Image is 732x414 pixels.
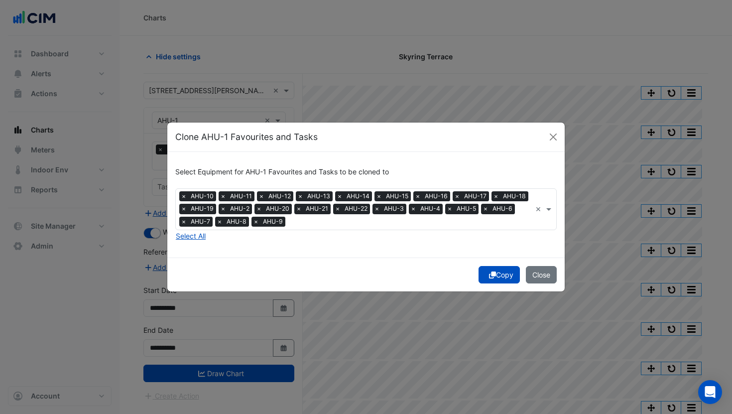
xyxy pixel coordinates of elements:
span: × [491,191,500,201]
span: AHU-9 [260,217,285,227]
span: AHU-21 [303,204,331,214]
span: AHU-13 [305,191,333,201]
span: × [179,204,188,214]
span: × [179,191,188,201]
span: AHU-18 [500,191,528,201]
span: × [294,204,303,214]
span: × [481,204,490,214]
span: × [413,191,422,201]
span: × [251,217,260,227]
span: × [445,204,454,214]
span: AHU-4 [418,204,443,214]
button: Select All [175,230,206,242]
span: AHU-5 [454,204,479,214]
span: × [179,217,188,227]
span: × [219,191,228,201]
span: × [335,191,344,201]
button: Copy [479,266,520,283]
button: Close [546,130,561,144]
span: × [257,191,266,201]
span: AHU-10 [188,191,216,201]
span: AHU-7 [188,217,213,227]
span: AHU-15 [383,191,411,201]
span: × [219,204,228,214]
h6: Select Equipment for AHU-1 Favourites and Tasks to be cloned to [175,168,557,176]
span: × [372,204,381,214]
span: AHU-19 [188,204,216,214]
span: × [254,204,263,214]
span: AHU-6 [490,204,515,214]
span: × [453,191,462,201]
span: × [296,191,305,201]
span: AHU-2 [228,204,252,214]
div: Open Intercom Messenger [698,380,722,404]
button: Close [526,266,557,283]
span: AHU-11 [228,191,254,201]
span: Clear [535,204,544,214]
span: AHU-17 [462,191,489,201]
span: AHU-16 [422,191,450,201]
span: AHU-12 [266,191,293,201]
span: × [333,204,342,214]
span: AHU-8 [224,217,249,227]
span: AHU-14 [344,191,372,201]
span: AHU-20 [263,204,292,214]
span: × [374,191,383,201]
h5: Clone AHU-1 Favourites and Tasks [175,131,318,143]
span: AHU-22 [342,204,370,214]
span: AHU-3 [381,204,406,214]
span: × [215,217,224,227]
span: × [409,204,418,214]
